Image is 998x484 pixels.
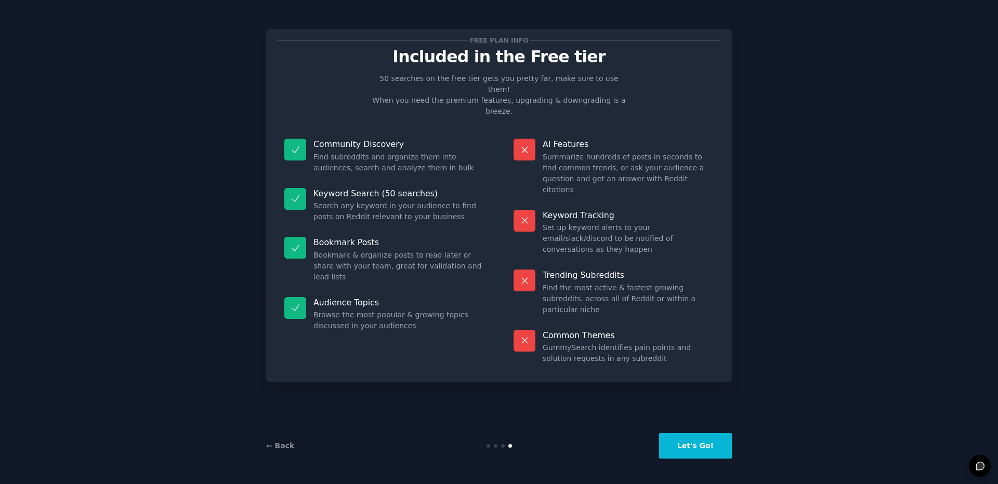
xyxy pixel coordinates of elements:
span: Free plan info [468,35,530,46]
p: Keyword Tracking [543,210,714,221]
dd: Browse the most popular & growing topics discussed in your audiences [313,310,484,331]
p: Trending Subreddits [543,270,714,280]
p: Keyword Search (50 searches) [313,188,484,199]
dd: Bookmark & organize posts to read later or share with your team, great for validation and lead lists [313,250,484,283]
dd: Summarize hundreds of posts in seconds to find common trends, or ask your audience a question and... [543,152,714,195]
p: Included in the Free tier [277,48,721,66]
a: ← Back [266,441,294,450]
p: Community Discovery [313,139,484,150]
p: 50 searches on the free tier gets you pretty far, make sure to use them! When you need the premiu... [368,73,630,117]
dd: Find the most active & fastest-growing subreddits, across all of Reddit or within a particular niche [543,283,714,315]
p: AI Features [543,139,714,150]
button: Let's Go! [659,433,732,459]
p: Bookmark Posts [313,237,484,248]
p: Audience Topics [313,297,484,308]
dd: Find subreddits and organize them into audiences, search and analyze them in bulk [313,152,484,173]
dd: Search any keyword in your audience to find posts on Reddit relevant to your business [313,200,484,222]
dd: Set up keyword alerts to your email/slack/discord to be notified of conversations as they happen [543,222,714,255]
p: Common Themes [543,330,714,341]
dd: GummySearch identifies pain points and solution requests in any subreddit [543,342,714,364]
